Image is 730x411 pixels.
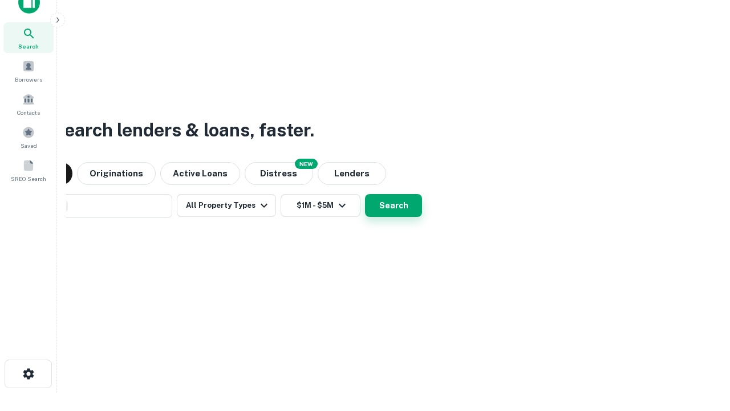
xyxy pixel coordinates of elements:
div: NEW [295,159,318,169]
iframe: Chat Widget [673,320,730,374]
span: SREO Search [11,174,46,183]
span: Borrowers [15,75,42,84]
span: Saved [21,141,37,150]
a: Saved [3,122,54,152]
button: Search distressed loans with lien and other non-mortgage details. [245,162,313,185]
button: $1M - $5M [281,194,360,217]
a: Search [3,22,54,53]
a: SREO Search [3,155,54,186]
a: Borrowers [3,55,54,86]
button: Lenders [318,162,386,185]
button: Active Loans [160,162,240,185]
button: Search [365,194,422,217]
h3: Search lenders & loans, faster. [52,116,314,144]
button: Originations [77,162,156,185]
span: Contacts [17,108,40,117]
span: Search [18,42,39,51]
button: All Property Types [177,194,276,217]
a: Contacts [3,88,54,119]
